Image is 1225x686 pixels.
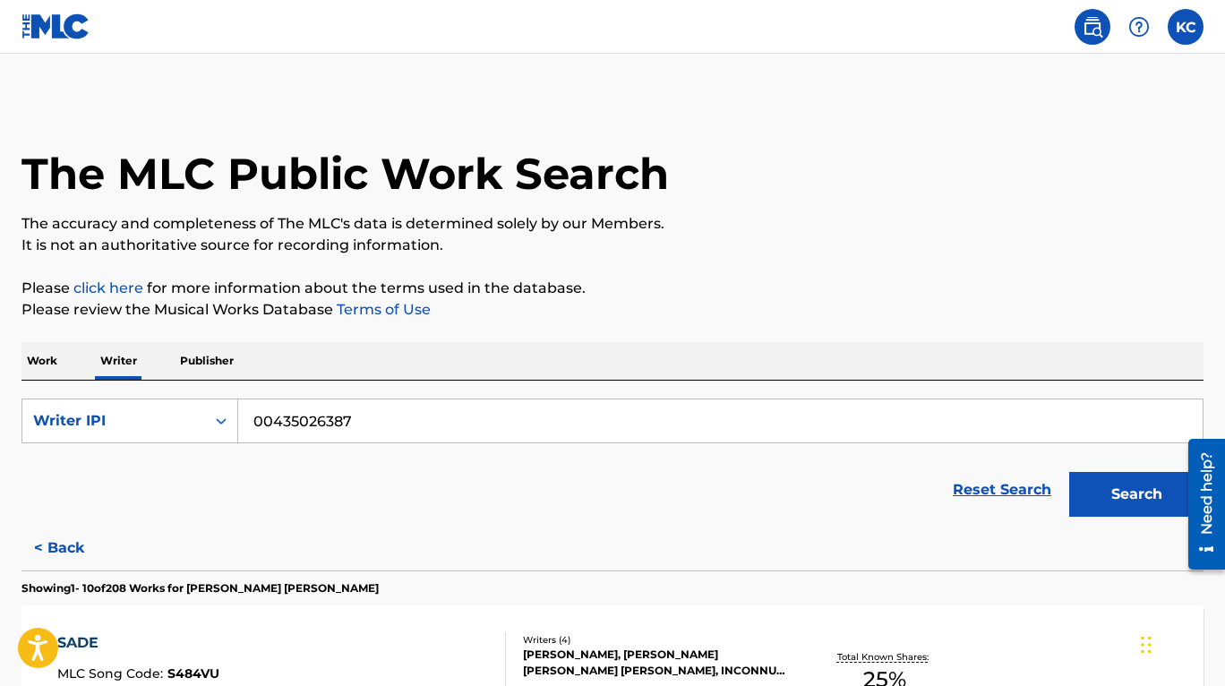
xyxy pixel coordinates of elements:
[1141,618,1152,672] div: Drag
[944,470,1060,510] a: Reset Search
[73,279,143,296] a: click here
[333,301,431,318] a: Terms of Use
[21,213,1204,235] p: The accuracy and completeness of The MLC's data is determined solely by our Members.
[1121,9,1157,45] div: Help
[1075,9,1110,45] a: Public Search
[1135,600,1225,686] iframe: Chat Widget
[175,342,239,380] p: Publisher
[167,665,219,682] span: S484VU
[21,13,90,39] img: MLC Logo
[21,235,1204,256] p: It is not an authoritative source for recording information.
[57,665,167,682] span: MLC Song Code :
[1128,16,1150,38] img: help
[95,342,142,380] p: Writer
[21,147,669,201] h1: The MLC Public Work Search
[837,650,933,664] p: Total Known Shares:
[57,632,219,654] div: SADE
[1082,16,1103,38] img: search
[21,299,1204,321] p: Please review the Musical Works Database
[21,580,379,596] p: Showing 1 - 10 of 208 Works for [PERSON_NAME] [PERSON_NAME]
[21,399,1204,526] form: Search Form
[21,342,63,380] p: Work
[33,410,194,432] div: Writer IPI
[1069,472,1204,517] button: Search
[1175,430,1225,578] iframe: Resource Center
[21,526,129,570] button: < Back
[523,633,787,647] div: Writers ( 4 )
[1168,9,1204,45] div: User Menu
[523,647,787,679] div: [PERSON_NAME], [PERSON_NAME] [PERSON_NAME] [PERSON_NAME], INCONNU COMPOSITEUR AUTEUR
[21,278,1204,299] p: Please for more information about the terms used in the database.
